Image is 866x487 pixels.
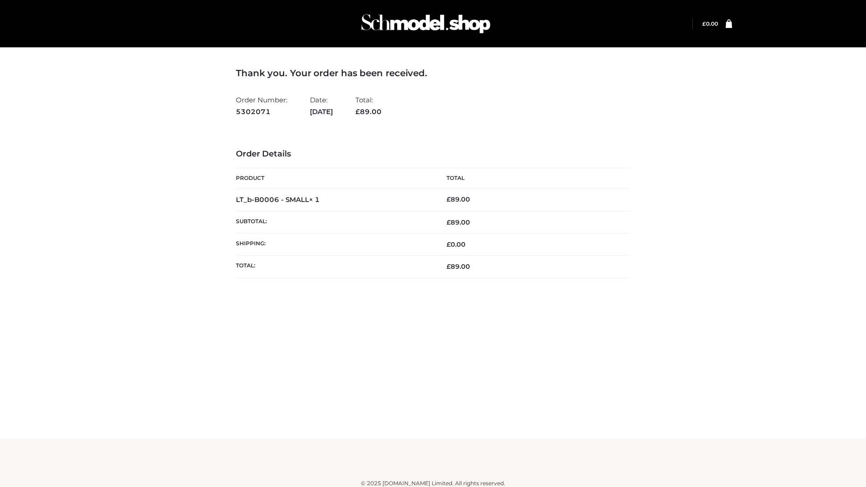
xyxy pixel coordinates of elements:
h3: Thank you. Your order has been received. [236,68,630,78]
strong: LT_b-B0006 - SMALL [236,195,320,204]
span: £ [447,195,451,203]
strong: × 1 [309,195,320,204]
bdi: 0.00 [702,20,718,27]
th: Total: [236,256,433,278]
a: £0.00 [702,20,718,27]
th: Subtotal: [236,211,433,233]
span: 89.00 [447,218,470,226]
strong: 5302071 [236,106,287,118]
th: Product [236,168,433,188]
th: Shipping: [236,234,433,256]
h3: Order Details [236,149,630,159]
img: Schmodel Admin 964 [358,6,493,41]
th: Total [433,168,630,188]
span: 89.00 [355,107,382,116]
bdi: 89.00 [447,195,470,203]
span: £ [447,240,451,248]
span: £ [702,20,706,27]
span: £ [355,107,360,116]
span: 89.00 [447,262,470,271]
li: Total: [355,92,382,119]
strong: [DATE] [310,106,333,118]
span: £ [447,262,451,271]
bdi: 0.00 [447,240,465,248]
li: Order Number: [236,92,287,119]
span: £ [447,218,451,226]
li: Date: [310,92,333,119]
